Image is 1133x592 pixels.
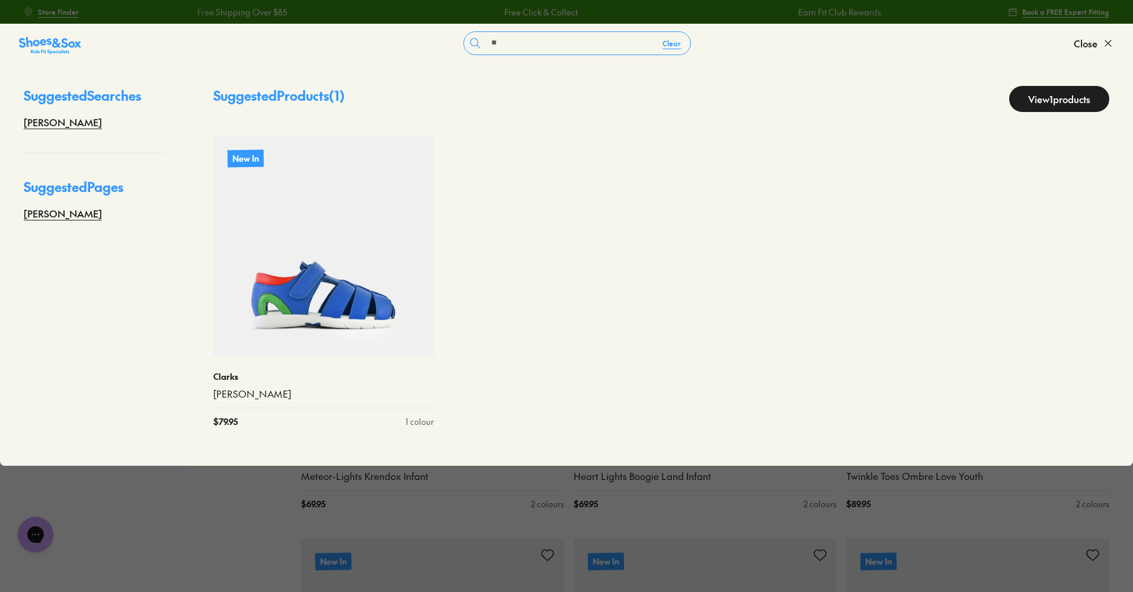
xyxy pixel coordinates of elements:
[301,470,564,483] a: Meteor-Lights Krendox Infant
[531,498,564,510] div: 2 colours
[804,498,837,510] div: 2 colours
[501,6,575,18] a: Free Click & Collect
[213,86,345,112] p: Suggested Products
[24,1,79,23] a: Store Finder
[19,34,81,53] a: Shoes &amp; Sox
[315,552,351,570] p: New In
[846,498,870,510] span: $ 89.95
[213,415,238,428] span: $ 79.95
[24,115,102,129] a: [PERSON_NAME]
[19,36,81,55] img: SNS_Logo_Responsive.svg
[846,470,1109,483] a: Twinkle Toes Ombre Love Youth
[588,552,624,570] p: New In
[329,87,345,104] span: ( 1 )
[213,136,434,356] a: New In
[405,415,434,428] div: 1 colour
[1022,7,1109,17] span: Book a FREE Expert Fitting
[194,6,284,18] a: Free Shipping Over $85
[653,33,690,54] button: Clear
[1008,1,1109,23] a: Book a FREE Expert Fitting
[213,388,434,401] a: [PERSON_NAME]
[1074,36,1097,50] span: Close
[574,470,837,483] a: Heart Lights Boogie Land Infant
[1009,86,1109,112] a: View1products
[1074,30,1114,56] button: Close
[12,513,59,556] iframe: Gorgias live chat messenger
[795,6,878,18] a: Earn Fit Club Rewards
[24,206,102,220] a: [PERSON_NAME]
[1076,498,1109,510] div: 2 colours
[38,7,79,17] span: Store Finder
[213,370,434,383] p: Clarks
[574,498,598,510] span: $ 69.95
[301,498,325,510] span: $ 69.95
[228,149,264,167] p: New In
[24,86,166,115] p: Suggested Searches
[24,177,166,206] p: Suggested Pages
[860,552,897,570] p: New In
